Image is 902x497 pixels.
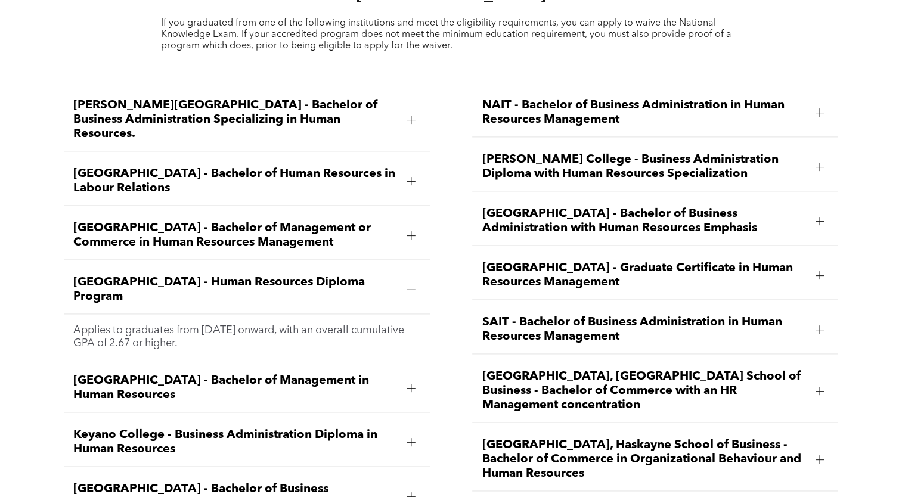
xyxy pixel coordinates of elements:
span: [PERSON_NAME] College - Business Administration Diploma with Human Resources Specialization [482,153,806,181]
span: [PERSON_NAME][GEOGRAPHIC_DATA] - Bachelor of Business Administration Specializing in Human Resour... [73,98,398,141]
span: [GEOGRAPHIC_DATA] - Graduate Certificate in Human Resources Management [482,261,806,290]
span: [GEOGRAPHIC_DATA] - Bachelor of Business Administration with Human Resources Emphasis [482,207,806,235]
span: [GEOGRAPHIC_DATA] - Bachelor of Human Resources in Labour Relations [73,167,398,195]
span: NAIT - Bachelor of Business Administration in Human Resources Management [482,98,806,127]
span: [GEOGRAPHIC_DATA], [GEOGRAPHIC_DATA] School of Business - Bachelor of Commerce with an HR Managem... [482,369,806,412]
span: Keyano College - Business Administration Diploma in Human Resources [73,428,398,456]
span: [GEOGRAPHIC_DATA] - Bachelor of Management or Commerce in Human Resources Management [73,221,398,250]
span: If you graduated from one of the following institutions and meet the eligibility requirements, yo... [161,18,731,51]
p: Applies to graduates from [DATE] onward, with an overall cumulative GPA of 2.67 or higher. [73,324,420,350]
span: [GEOGRAPHIC_DATA], Haskayne School of Business - Bachelor of Commerce in Organizational Behaviour... [482,438,806,481]
span: SAIT - Bachelor of Business Administration in Human Resources Management [482,315,806,344]
span: [GEOGRAPHIC_DATA] - Bachelor of Management in Human Resources [73,374,398,402]
span: [GEOGRAPHIC_DATA] - Human Resources Diploma Program [73,275,398,304]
